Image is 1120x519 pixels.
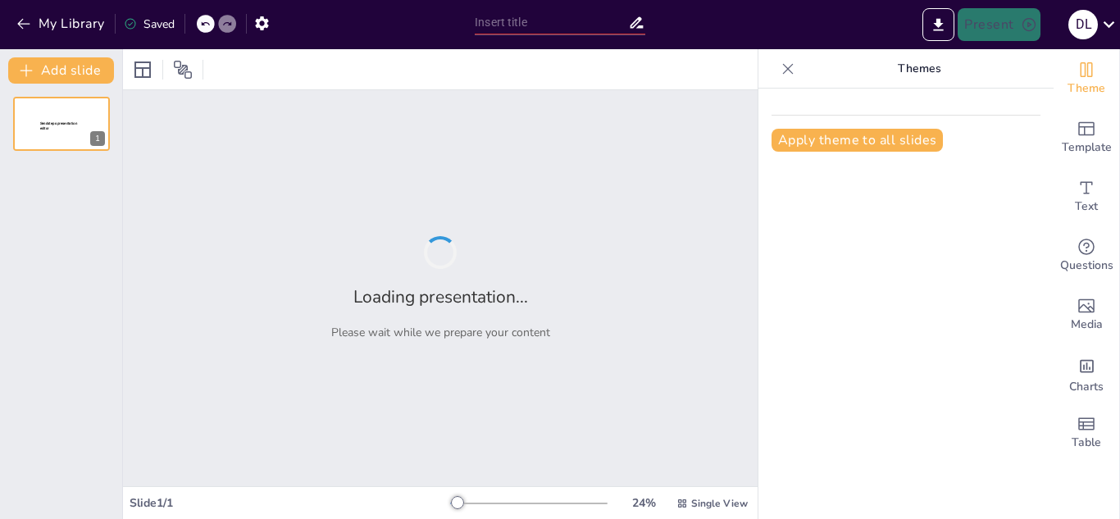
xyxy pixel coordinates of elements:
[13,97,110,151] div: 1
[1054,49,1119,108] div: Change the overall theme
[90,131,105,146] div: 1
[8,57,114,84] button: Add slide
[1054,344,1119,403] div: Add charts and graphs
[1075,198,1098,216] span: Text
[1054,167,1119,226] div: Add text boxes
[353,285,528,308] h2: Loading presentation...
[40,121,77,130] span: Sendsteps presentation editor
[772,129,943,152] button: Apply theme to all slides
[1054,403,1119,462] div: Add a table
[331,325,550,340] p: Please wait while we prepare your content
[475,11,628,34] input: Insert title
[958,8,1040,41] button: Present
[1068,80,1105,98] span: Theme
[1071,316,1103,334] span: Media
[1060,257,1113,275] span: Questions
[124,16,175,32] div: Saved
[173,60,193,80] span: Position
[1072,434,1101,452] span: Table
[1062,139,1112,157] span: Template
[801,49,1037,89] p: Themes
[624,495,663,511] div: 24 %
[922,8,954,41] button: Export to PowerPoint
[691,497,748,510] span: Single View
[130,57,156,83] div: Layout
[12,11,112,37] button: My Library
[1069,378,1104,396] span: Charts
[1054,108,1119,167] div: Add ready made slides
[1054,285,1119,344] div: Add images, graphics, shapes or video
[1054,226,1119,285] div: Get real-time input from your audience
[1068,8,1098,41] button: d l
[1068,10,1098,39] div: d l
[130,495,450,511] div: Slide 1 / 1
